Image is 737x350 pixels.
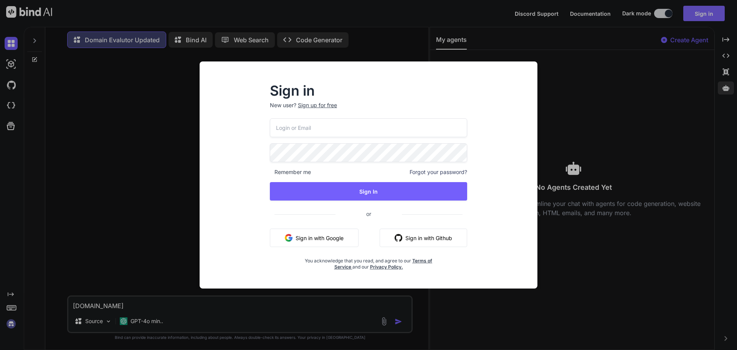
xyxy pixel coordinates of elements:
[410,168,467,176] span: Forgot your password?
[380,229,467,247] button: Sign in with Github
[334,258,433,270] a: Terms of Service
[395,234,402,242] img: github
[270,229,359,247] button: Sign in with Google
[298,101,337,109] div: Sign up for free
[270,118,467,137] input: Login or Email
[303,253,435,270] div: You acknowledge that you read, and agree to our and our
[270,85,467,97] h2: Sign in
[270,182,467,201] button: Sign In
[370,264,403,270] a: Privacy Policy.
[335,204,402,223] span: or
[285,234,292,242] img: google
[270,168,311,176] span: Remember me
[270,101,467,118] p: New user?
